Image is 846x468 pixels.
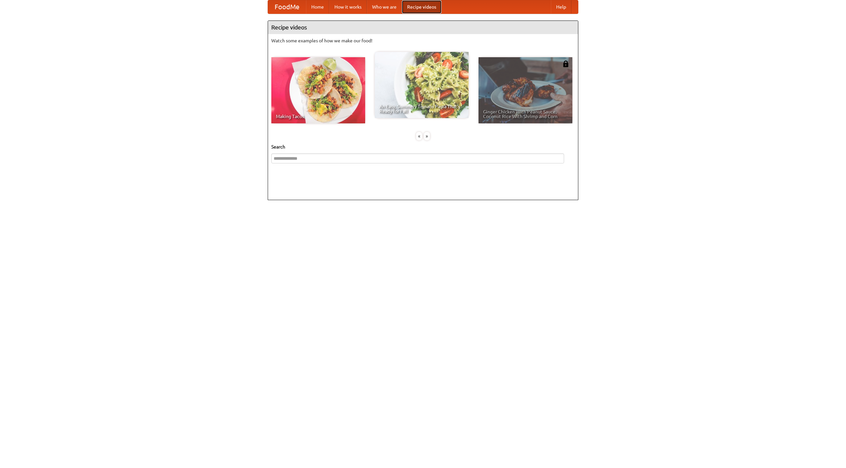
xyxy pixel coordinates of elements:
p: Watch some examples of how we make our food! [271,37,575,44]
a: Recipe videos [402,0,442,14]
img: 483408.png [562,61,569,67]
a: How it works [329,0,367,14]
a: Help [551,0,571,14]
h4: Recipe videos [268,21,578,34]
a: Who we are [367,0,402,14]
div: » [424,132,430,140]
a: An Easy, Summery Tomato Pasta That's Ready for Fall [375,52,469,118]
a: Making Tacos [271,57,365,123]
div: « [416,132,422,140]
a: FoodMe [268,0,306,14]
span: Making Tacos [276,114,361,119]
span: An Easy, Summery Tomato Pasta That's Ready for Fall [379,104,464,113]
h5: Search [271,144,575,150]
a: Home [306,0,329,14]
